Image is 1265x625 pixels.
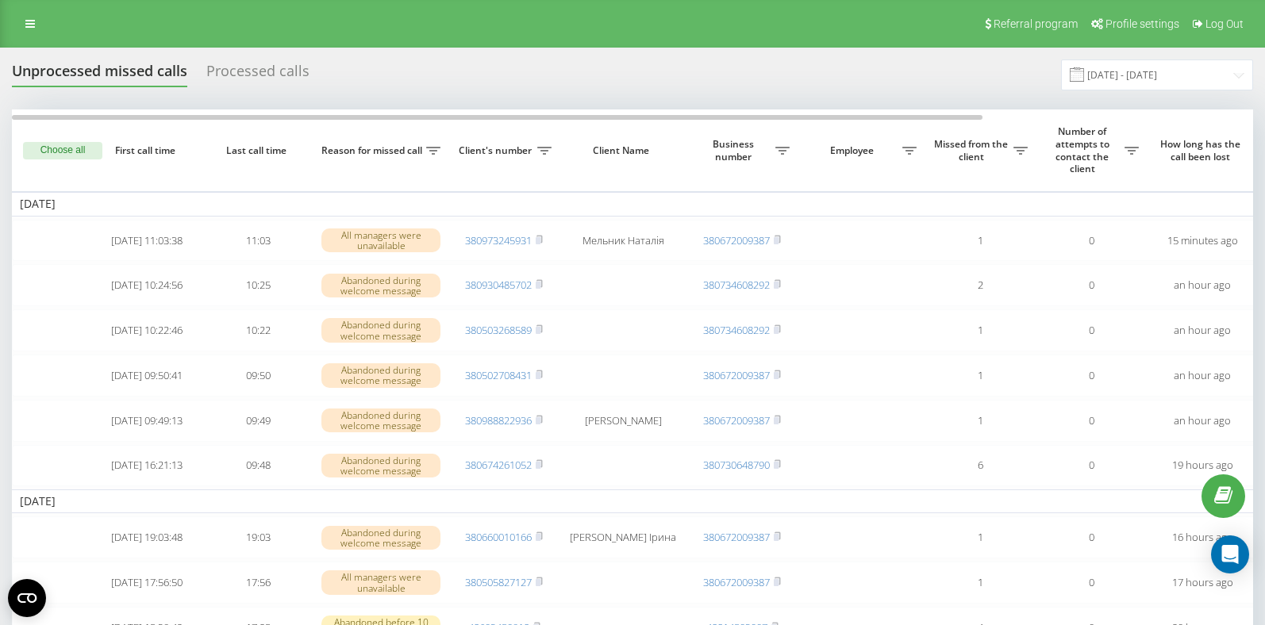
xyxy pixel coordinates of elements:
td: [DATE] 09:49:13 [91,400,202,442]
div: Processed calls [206,63,310,87]
button: Open CMP widget [8,579,46,617]
a: 380988822936 [465,413,532,428]
td: [DATE] 10:22:46 [91,309,202,351]
td: an hour ago [1147,400,1258,442]
td: 1 [925,562,1036,604]
span: Reason for missed call [321,144,426,157]
td: [DATE] 19:03:48 [91,516,202,558]
a: 380672009387 [703,413,770,428]
div: Abandoned during welcome message [321,363,440,387]
a: 380672009387 [703,530,770,544]
td: 19:03 [202,516,313,558]
span: First call time [104,144,190,157]
span: Client Name [573,144,673,157]
span: Employee [806,144,902,157]
a: 380672009387 [703,575,770,589]
a: 380505827127 [465,575,532,589]
div: Abandoned during welcome message [321,408,440,432]
td: 0 [1036,220,1147,262]
div: All managers were unavailable [321,228,440,252]
td: 1 [925,309,1036,351]
td: 17 hours ago [1147,562,1258,604]
td: an hour ago [1147,264,1258,306]
td: 10:25 [202,264,313,306]
span: Client's number [456,144,537,157]
td: 1 [925,220,1036,262]
td: [PERSON_NAME] [559,400,686,442]
td: 0 [1036,309,1147,351]
td: [DATE] 17:56:50 [91,562,202,604]
a: 380660010166 [465,530,532,544]
div: Unprocessed missed calls [12,63,187,87]
button: Choose all [23,142,102,159]
a: 380973245931 [465,233,532,247]
td: 15 minutes ago [1147,220,1258,262]
a: 380502708431 [465,368,532,382]
a: 380734608292 [703,278,770,292]
td: 09:49 [202,400,313,442]
td: [PERSON_NAME] Ірина [559,516,686,558]
td: 6 [925,445,1036,487]
td: an hour ago [1147,309,1258,351]
td: 0 [1036,400,1147,442]
td: 2 [925,264,1036,306]
span: Business number [694,138,775,163]
div: All managers were unavailable [321,570,440,594]
td: 10:22 [202,309,313,351]
a: 380730648790 [703,458,770,472]
div: Abandoned during welcome message [321,318,440,342]
div: Open Intercom Messenger [1211,535,1249,573]
a: 380734608292 [703,323,770,337]
td: 11:03 [202,220,313,262]
td: 17:56 [202,562,313,604]
td: 16 hours ago [1147,516,1258,558]
div: Abandoned during welcome message [321,526,440,550]
td: [DATE] 10:24:56 [91,264,202,306]
div: Abandoned during welcome message [321,274,440,297]
td: 1 [925,516,1036,558]
td: 0 [1036,264,1147,306]
a: 380930485702 [465,278,532,292]
td: Мельник Наталія [559,220,686,262]
td: 1 [925,355,1036,397]
div: Abandoned during welcome message [321,454,440,477]
span: Missed from the client [932,138,1013,163]
span: Number of attempts to contact the client [1044,125,1125,174]
td: 0 [1036,355,1147,397]
a: 380503268589 [465,323,532,337]
span: Referral program [994,17,1078,30]
a: 380674261052 [465,458,532,472]
td: 09:48 [202,445,313,487]
td: 19 hours ago [1147,445,1258,487]
span: Log Out [1205,17,1244,30]
td: 0 [1036,445,1147,487]
td: 1 [925,400,1036,442]
a: 380672009387 [703,368,770,382]
span: Last call time [215,144,301,157]
td: 0 [1036,562,1147,604]
td: 0 [1036,516,1147,558]
a: 380672009387 [703,233,770,247]
span: Profile settings [1105,17,1179,30]
td: 09:50 [202,355,313,397]
td: [DATE] 16:21:13 [91,445,202,487]
td: an hour ago [1147,355,1258,397]
td: [DATE] 11:03:38 [91,220,202,262]
td: [DATE] 09:50:41 [91,355,202,397]
span: How long has the call been lost [1159,138,1245,163]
